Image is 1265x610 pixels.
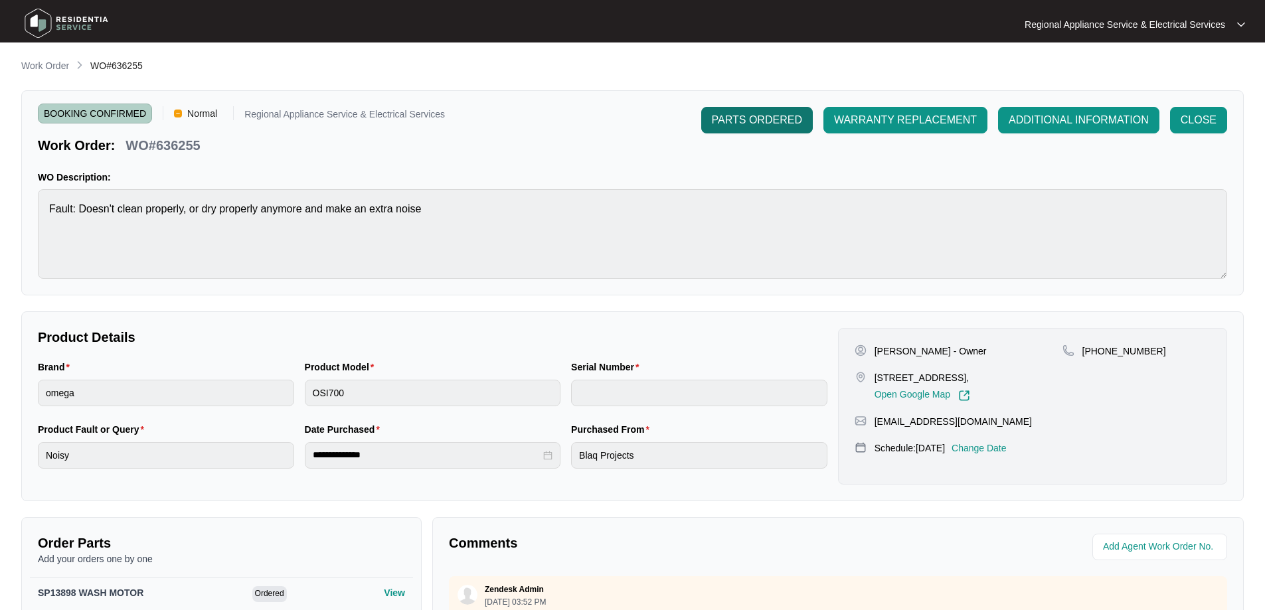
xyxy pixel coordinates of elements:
p: Zendesk Admin [485,584,544,595]
input: Date Purchased [313,448,541,462]
span: Ordered [252,586,287,602]
span: CLOSE [1181,112,1217,128]
p: Comments [449,534,829,552]
label: Product Fault or Query [38,423,149,436]
p: Work Order [21,59,69,72]
img: map-pin [855,415,867,427]
img: Link-External [958,390,970,402]
a: Open Google Map [875,390,970,402]
span: WO#636255 [90,60,143,71]
img: chevron-right [74,60,85,70]
button: ADDITIONAL INFORMATION [998,107,1159,133]
input: Add Agent Work Order No. [1103,539,1219,555]
button: CLOSE [1170,107,1227,133]
label: Serial Number [571,360,644,374]
img: map-pin [855,371,867,383]
input: Brand [38,380,294,406]
p: [PHONE_NUMBER] [1082,344,1166,358]
p: WO#636255 [126,136,200,155]
p: [PERSON_NAME] - Owner [875,344,987,358]
p: Change Date [952,441,1007,455]
span: WARRANTY REPLACEMENT [834,112,977,128]
p: Regional Appliance Service & Electrical Services [244,110,445,123]
label: Date Purchased [305,423,385,436]
img: dropdown arrow [1237,21,1245,28]
span: Normal [182,104,222,123]
label: Purchased From [571,423,655,436]
input: Purchased From [571,442,827,469]
p: [DATE] 03:52 PM [485,598,546,606]
span: PARTS ORDERED [712,112,802,128]
p: Regional Appliance Service & Electrical Services [1025,18,1225,31]
button: PARTS ORDERED [701,107,813,133]
a: Work Order [19,59,72,74]
input: Serial Number [571,380,827,406]
span: BOOKING CONFIRMED [38,104,152,123]
span: ADDITIONAL INFORMATION [1009,112,1149,128]
img: map-pin [855,441,867,453]
label: Brand [38,360,75,374]
img: Vercel Logo [174,110,182,117]
p: [EMAIL_ADDRESS][DOMAIN_NAME] [875,415,1032,428]
p: Schedule: [DATE] [875,441,945,455]
p: Add your orders one by one [38,552,405,566]
span: SP13898 WASH MOTOR [38,587,143,598]
p: Product Details [38,328,827,346]
button: WARRANTY REPLACEMENT [823,107,987,133]
input: Product Fault or Query [38,442,294,469]
textarea: Fault: Doesn't clean properly, or dry properly anymore and make an extra noise [38,189,1227,279]
img: user-pin [855,344,867,356]
p: WO Description: [38,171,1227,184]
p: Order Parts [38,534,405,552]
label: Product Model [305,360,380,374]
img: user.svg [458,585,477,605]
img: residentia service logo [20,3,113,43]
p: View [384,586,405,599]
input: Product Model [305,380,561,406]
p: [STREET_ADDRESS], [875,371,970,384]
img: map-pin [1062,344,1074,356]
p: Work Order: [38,136,115,155]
